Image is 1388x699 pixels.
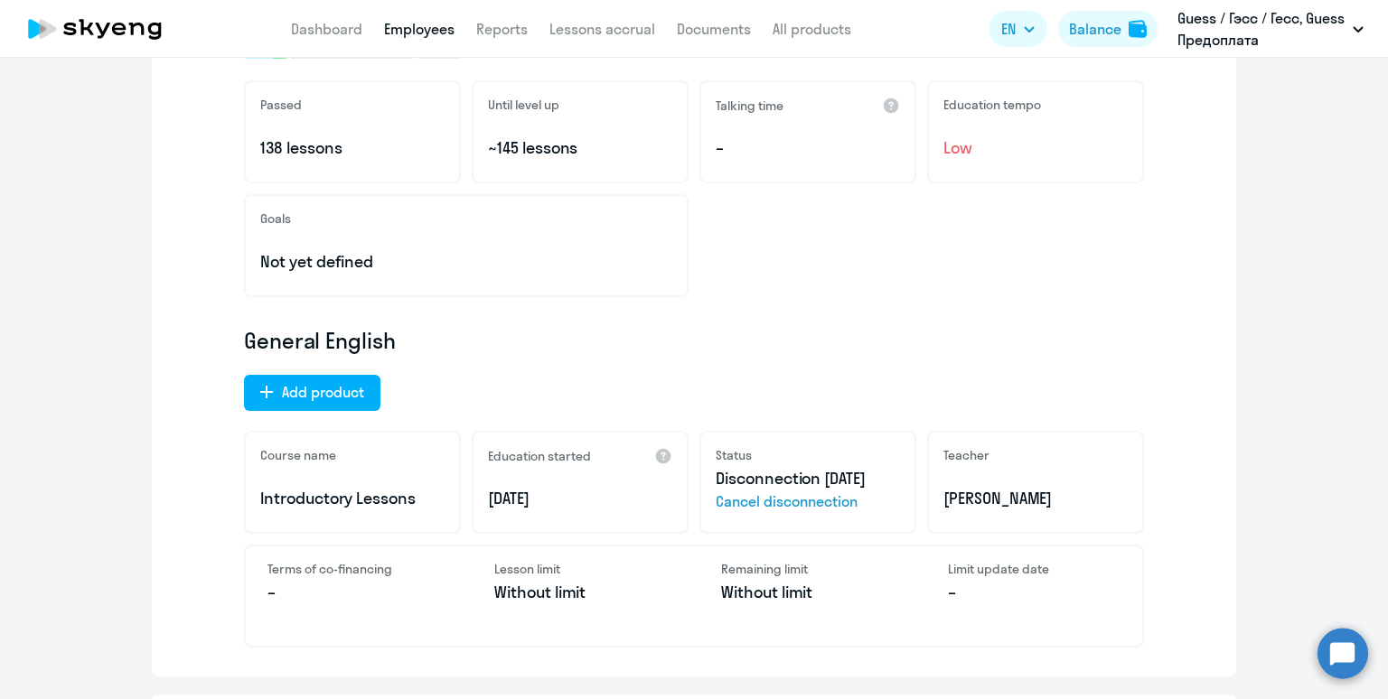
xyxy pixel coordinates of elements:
[948,581,1121,604] p: –
[488,487,672,510] p: [DATE]
[1168,7,1373,51] button: Guess / Гэсс / Гесс, Guess Предоплата
[384,20,455,38] a: Employees
[948,561,1121,577] h4: Limit update date
[1069,18,1121,40] div: Balance
[244,375,380,411] button: Add product
[989,11,1047,47] button: EN
[488,448,591,464] h5: Education started
[488,136,672,160] p: ~145 lessons
[260,136,445,160] p: 138 lessons
[943,136,1128,160] span: Low
[267,581,440,604] p: –
[721,561,894,577] h4: Remaining limit
[716,136,900,160] p: –
[260,97,302,113] h5: Passed
[291,20,362,38] a: Dashboard
[549,20,655,38] a: Lessons accrual
[943,487,1128,510] p: [PERSON_NAME]
[716,447,752,463] h5: Status
[677,20,751,38] a: Documents
[260,487,445,510] p: Introductory Lessons
[260,447,336,463] h5: Course name
[267,561,440,577] h4: Terms of co-financing
[716,468,866,489] span: Disconnection [DATE]
[721,581,894,604] p: Without limit
[943,447,989,463] h5: Teacher
[1058,11,1158,47] button: Balancebalance
[476,20,528,38] a: Reports
[1177,7,1346,51] p: Guess / Гэсс / Гесс, Guess Предоплата
[260,250,672,274] p: Not yet defined
[716,490,900,512] span: Cancel disconnection
[943,97,1041,113] h5: Education tempo
[494,581,667,604] p: Without limit
[488,97,559,113] h5: Until level up
[494,561,667,577] h4: Lesson limit
[1129,20,1147,38] img: balance
[716,98,783,114] h5: Talking time
[282,381,364,403] div: Add product
[244,326,396,355] span: General English
[773,20,851,38] a: All products
[1001,18,1016,40] span: EN
[260,210,291,227] h5: Goals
